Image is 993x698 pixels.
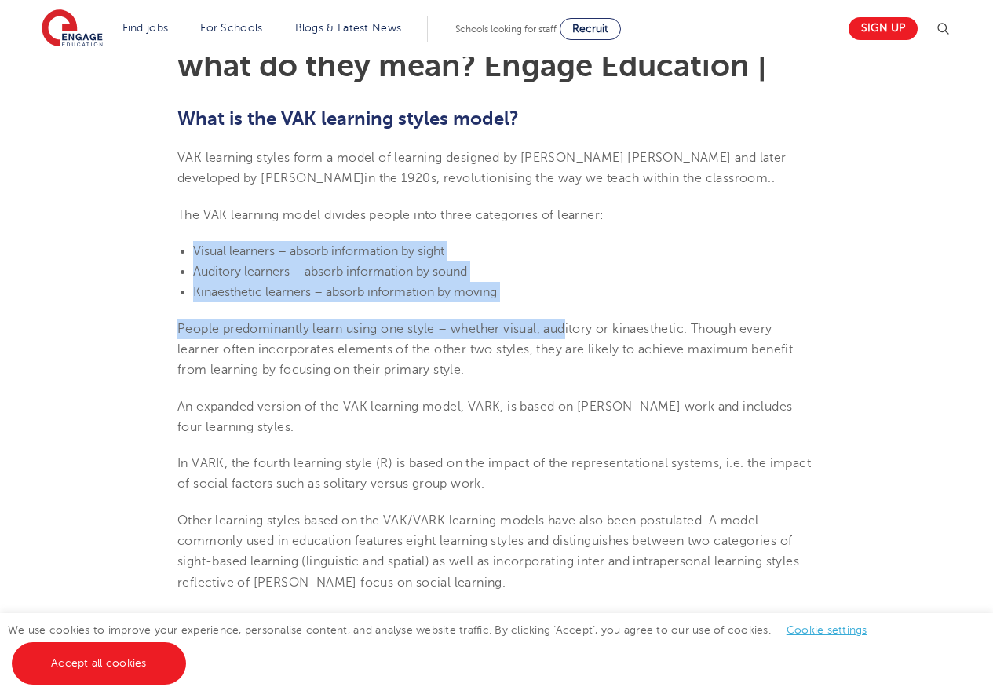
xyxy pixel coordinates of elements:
span: VAK learning styles form a model of learning designed by [PERSON_NAME] [PERSON_NAME] and later de... [177,151,787,185]
span: Visual learners – absorb information by sight [193,244,444,258]
span: People predominantly learn using one style – whether visual, auditory or kinaesthetic. Though eve... [177,322,793,378]
a: Cookie settings [787,624,867,636]
h1: VAK learning styles: what are they and what do they mean? Engage Education | [177,19,816,82]
a: Accept all cookies [12,642,186,685]
span: We use cookies to improve your experience, personalise content, and analyse website traffic. By c... [8,624,883,669]
a: Blogs & Latest News [295,22,402,34]
b: What is the VAK learning styles model? [177,108,519,130]
span: Other learning styles based on the VAK/VARK learning models have also been postulated. A model co... [177,513,799,590]
span: In VARK, the fourth learning style (R) is based on the impact of the representational systems, i.... [177,456,811,491]
span: Auditory learners – absorb information by sound [193,265,467,279]
span: Recruit [572,23,608,35]
span: Kinaesthetic learners – absorb information by moving [193,285,497,299]
span: in the 1920s, revolutionising the way we teach within the classroom. [364,171,771,185]
a: Sign up [849,17,918,40]
a: For Schools [200,22,262,34]
span: The VAK learning model divides people into three categories of learner: [177,208,604,222]
a: Find jobs [122,22,169,34]
img: Engage Education [42,9,103,49]
span: Schools looking for staff [455,24,557,35]
span: An expanded version of the VAK learning model, VARK, is based on [PERSON_NAME] work and includes ... [177,400,792,434]
a: Recruit [560,18,621,40]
